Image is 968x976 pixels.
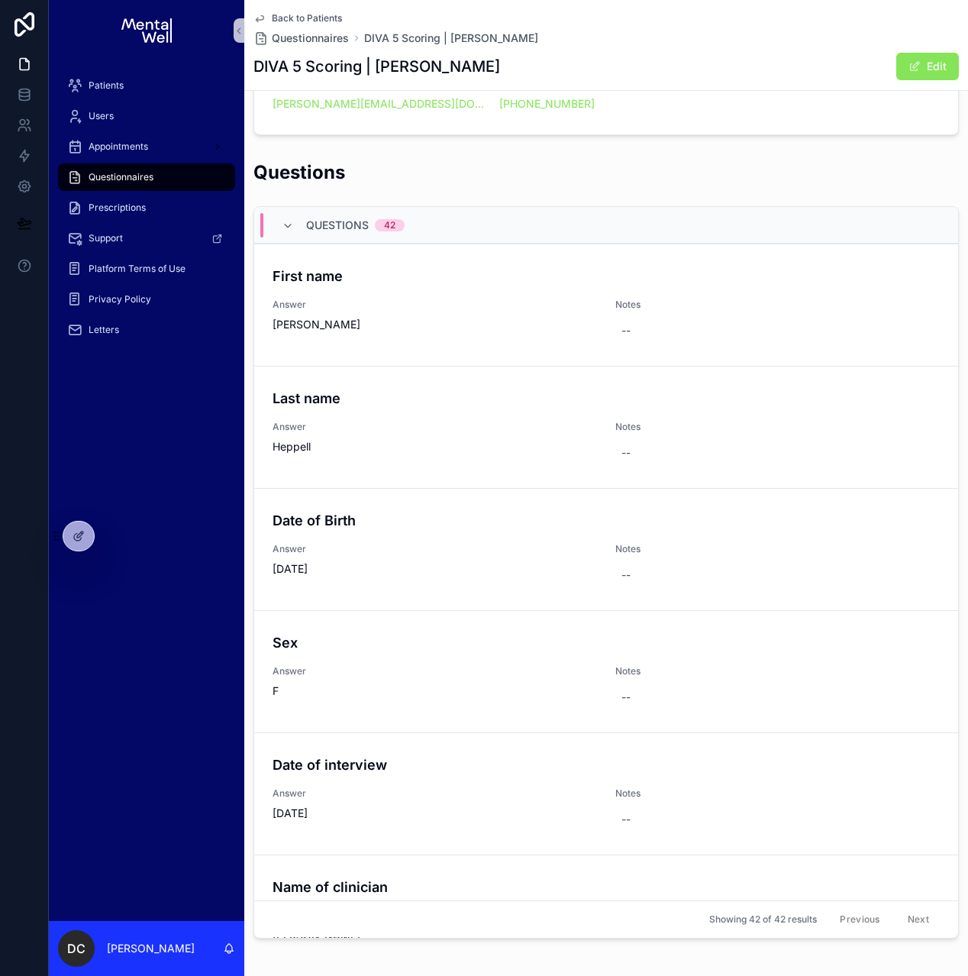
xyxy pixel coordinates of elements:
a: Support [58,225,235,252]
span: Notes [615,543,769,555]
span: Notes [615,787,769,800]
span: Prescriptions [89,202,146,214]
span: Heppell [273,439,597,454]
span: Questionnaires [272,31,349,46]
span: Patients [89,79,124,92]
span: Answer [273,299,597,311]
span: Appointments [89,141,148,153]
span: Back to Patients [272,12,342,24]
span: DC [67,939,86,958]
span: Notes [615,299,769,311]
a: Patients [58,72,235,99]
span: Showing 42 of 42 results [709,913,817,926]
a: Questionnaires [253,31,349,46]
h2: Questions [253,160,345,185]
span: Platform Terms of Use [89,263,186,275]
div: -- [621,690,631,705]
a: Appointments [58,133,235,160]
h4: Date of interview [273,755,940,775]
span: Questions [306,218,369,233]
a: Privacy Policy [58,286,235,313]
a: Platform Terms of Use [58,255,235,283]
span: Notes [615,665,769,677]
span: Answer [273,421,597,433]
img: App logo [121,18,171,43]
span: Support [89,232,123,244]
h4: Last name [273,388,940,409]
a: DIVA 5 Scoring | [PERSON_NAME] [364,31,538,46]
span: Answer [273,665,597,677]
div: -- [621,323,631,338]
span: F [273,684,597,699]
div: -- [621,445,631,461]
div: 42 [384,219,395,231]
a: Prescriptions [58,194,235,221]
span: [PERSON_NAME] [273,317,597,332]
h4: Name of clinician [273,877,940,897]
h1: DIVA 5 Scoring | [PERSON_NAME] [253,56,500,77]
h4: Sex [273,632,940,653]
button: Edit [896,53,959,80]
a: [PERSON_NAME][EMAIL_ADDRESS][DOMAIN_NAME] [273,96,487,111]
span: Notes [615,421,769,433]
a: Questionnaires [58,163,235,191]
span: Questionnaires [89,171,153,183]
p: [PERSON_NAME] [107,941,195,956]
span: [DATE] [273,806,597,821]
div: -- [621,812,631,827]
span: Answer [273,787,597,800]
a: [PHONE_NUMBER] [499,96,595,111]
h4: Date of Birth [273,510,940,531]
span: Answer [273,543,597,555]
span: [DATE] [273,561,597,577]
div: -- [621,567,631,583]
a: Users [58,102,235,130]
span: Users [89,110,114,122]
span: Privacy Policy [89,293,151,305]
a: Letters [58,316,235,344]
h4: First name [273,266,940,286]
div: scrollable content [49,61,244,364]
a: Back to Patients [253,12,342,24]
span: Letters [89,324,119,336]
